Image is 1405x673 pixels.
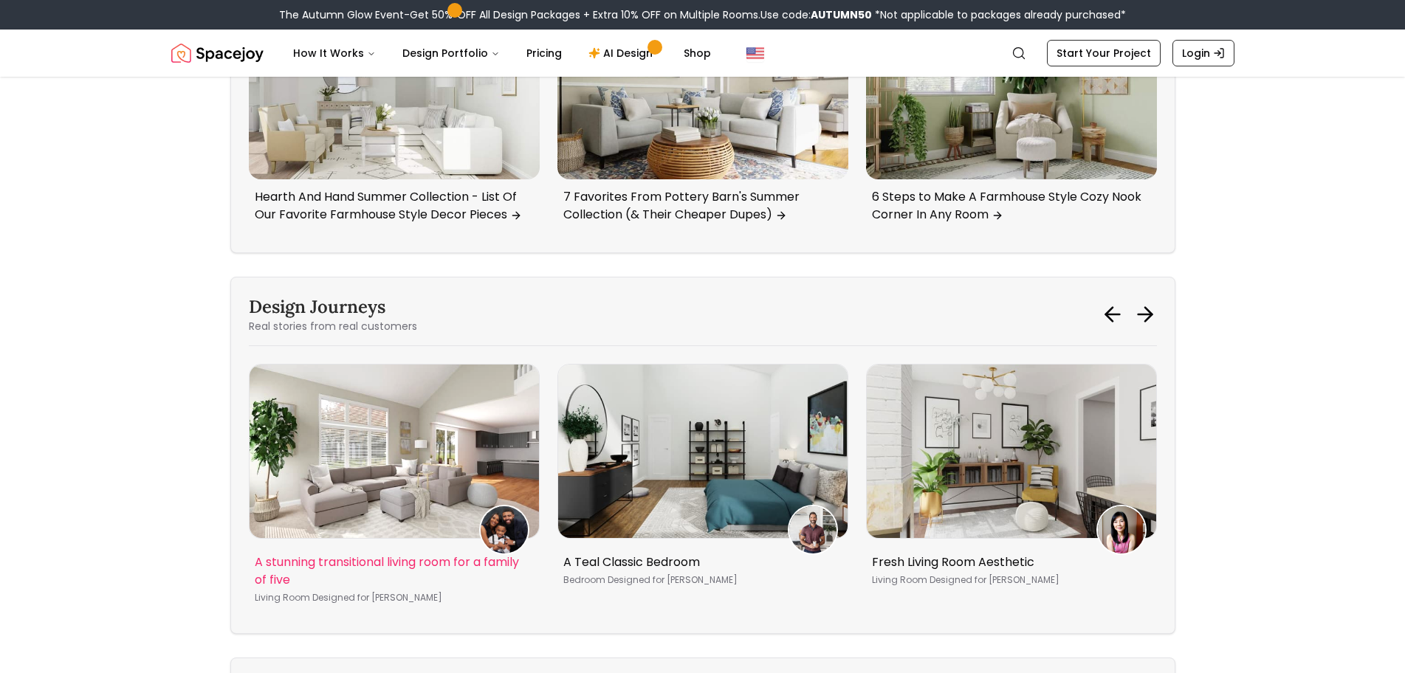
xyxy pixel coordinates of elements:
nav: Main [281,38,723,68]
span: Designed for [930,573,986,586]
a: A Teal Classic Bedroom Mark EdgeA Teal Classic BedroomBedroom Designed for [PERSON_NAME] [557,364,848,598]
div: 2 / 6 [249,5,540,235]
img: A stunning transitional living room for a family of five [250,365,539,538]
a: Start Your Project [1047,40,1161,66]
img: Qi Wen Liang [1098,506,1145,553]
span: *Not applicable to packages already purchased* [872,7,1126,22]
b: AUTUMN50 [811,7,872,22]
h3: Design Journeys [249,295,417,319]
div: 3 / 5 [866,364,1157,598]
p: A stunning transitional living room for a family of five [255,553,528,589]
div: Carousel [249,5,1157,235]
p: 6 Steps to Make A Farmhouse Style Cozy Nook Corner In Any Room [872,188,1145,224]
a: Shop [672,38,723,68]
img: United States [746,44,764,62]
a: AI Design [577,38,669,68]
p: Real stories from real customers [249,319,417,334]
div: The Autumn Glow Event-Get 50% OFF All Design Packages + Extra 10% OFF on Multiple Rooms. [279,7,1126,22]
p: Living Room [PERSON_NAME] [255,592,528,604]
img: Stephanie Sutton [481,506,528,553]
button: How It Works [281,38,388,68]
span: Use code: [760,7,872,22]
img: Mark Edge [789,506,837,553]
span: Designed for [608,573,664,586]
img: Spacejoy Logo [171,38,264,68]
div: 4 / 6 [866,5,1157,235]
a: Fresh Living Room AestheticQi Wen Liang Fresh Living Room AestheticLiving Room Designed for [PERS... [866,364,1157,598]
p: Living Room [PERSON_NAME] [872,574,1145,586]
p: Fresh Living Room Aesthetic [872,553,1145,571]
a: Login [1172,40,1234,66]
p: Bedroom [PERSON_NAME] [563,574,837,586]
a: Next in Style - Hearth And Hand Summer Collection - List Of Our Favorite Farmhouse Style Decor Pi... [249,5,540,229]
p: A Teal Classic Bedroom [563,553,837,571]
div: Carousel [249,364,1157,615]
a: Next in Style - 7 Favorites From Pottery Barn's Summer Collection (& Their Cheaper Dupes)7 Favori... [557,5,848,229]
img: Next in Style - Hearth And Hand Summer Collection - List Of Our Favorite Farmhouse Style Decor Pi... [249,5,540,179]
button: Design Portfolio [391,38,512,68]
p: 7 Favorites From Pottery Barn's Summer Collection (& Their Cheaper Dupes) [563,188,837,224]
p: Hearth And Hand Summer Collection - List Of Our Favorite Farmhouse Style Decor Pieces [255,188,528,224]
a: Pricing [515,38,574,68]
a: A stunning transitional living room for a family of fiveStephanie SuttonA stunning transitional l... [249,364,540,615]
div: 1 / 5 [249,364,540,615]
a: Spacejoy [171,38,264,68]
img: Next in Style - 7 Favorites From Pottery Barn's Summer Collection (& Their Cheaper Dupes) [557,5,848,179]
div: 3 / 6 [557,5,848,235]
span: Designed for [312,591,369,604]
img: Next in Style - 6 Steps to Make A Farmhouse Style Cozy Nook Corner In Any Room [866,5,1157,179]
div: 2 / 5 [557,364,848,598]
a: Next in Style - 6 Steps to Make A Farmhouse Style Cozy Nook Corner In Any Room6 Steps to Make A F... [866,5,1157,229]
nav: Global [171,30,1234,77]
